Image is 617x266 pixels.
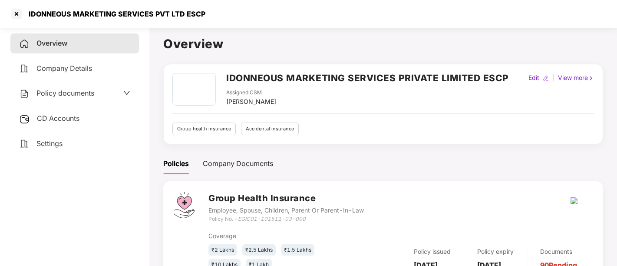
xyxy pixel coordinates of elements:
[123,90,130,96] span: down
[527,73,541,83] div: Edit
[551,73,556,83] div: |
[19,89,30,99] img: svg+xml;base64,PHN2ZyB4bWxucz0iaHR0cDovL3d3dy53My5vcmcvMjAwMC9zdmciIHdpZHRoPSIyNCIgaGVpZ2h0PSIyNC...
[172,123,236,135] div: Group health insurance
[208,215,364,223] div: Policy No. -
[571,197,577,204] img: zuno.png
[36,89,94,97] span: Policy documents
[19,139,30,149] img: svg+xml;base64,PHN2ZyB4bWxucz0iaHR0cDovL3d3dy53My5vcmcvMjAwMC9zdmciIHdpZHRoPSIyNCIgaGVpZ2h0PSIyNC...
[556,73,596,83] div: View more
[36,64,92,73] span: Company Details
[36,139,63,148] span: Settings
[238,216,306,222] i: EGIC01-101511-03-000
[241,123,299,135] div: Accidental insurance
[174,192,195,218] img: svg+xml;base64,PHN2ZyB4bWxucz0iaHR0cDovL3d3dy53My5vcmcvMjAwMC9zdmciIHdpZHRoPSI0Ny43MTQiIGhlaWdodD...
[226,71,509,85] h2: IDONNEOUS MARKETING SERVICES PRIVATE LIMITED ESCP
[208,192,364,205] h3: Group Health Insurance
[37,114,79,123] span: CD Accounts
[477,247,514,256] div: Policy expiry
[414,247,451,256] div: Policy issued
[19,63,30,74] img: svg+xml;base64,PHN2ZyB4bWxucz0iaHR0cDovL3d3dy53My5vcmcvMjAwMC9zdmciIHdpZHRoPSIyNCIgaGVpZ2h0PSIyNC...
[36,39,67,47] span: Overview
[226,97,276,106] div: [PERSON_NAME]
[208,206,364,215] div: Employee, Spouse, Children, Parent Or Parent-In-Law
[540,247,577,256] div: Documents
[588,75,594,81] img: rightIcon
[208,244,237,256] div: ₹2 Lakhs
[23,10,205,18] div: IDONNEOUS MARKETING SERVICES PVT LTD ESCP
[543,75,549,81] img: editIcon
[163,34,603,53] h1: Overview
[226,89,276,97] div: Assigned CSM
[19,114,30,124] img: svg+xml;base64,PHN2ZyB3aWR0aD0iMjUiIGhlaWdodD0iMjQiIHZpZXdCb3g9IjAgMCAyNSAyNCIgZmlsbD0ibm9uZSIgeG...
[203,158,273,169] div: Company Documents
[208,231,337,241] div: Coverage
[242,244,276,256] div: ₹2.5 Lakhs
[281,244,314,256] div: ₹1.5 Lakhs
[163,158,189,169] div: Policies
[19,39,30,49] img: svg+xml;base64,PHN2ZyB4bWxucz0iaHR0cDovL3d3dy53My5vcmcvMjAwMC9zdmciIHdpZHRoPSIyNCIgaGVpZ2h0PSIyNC...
